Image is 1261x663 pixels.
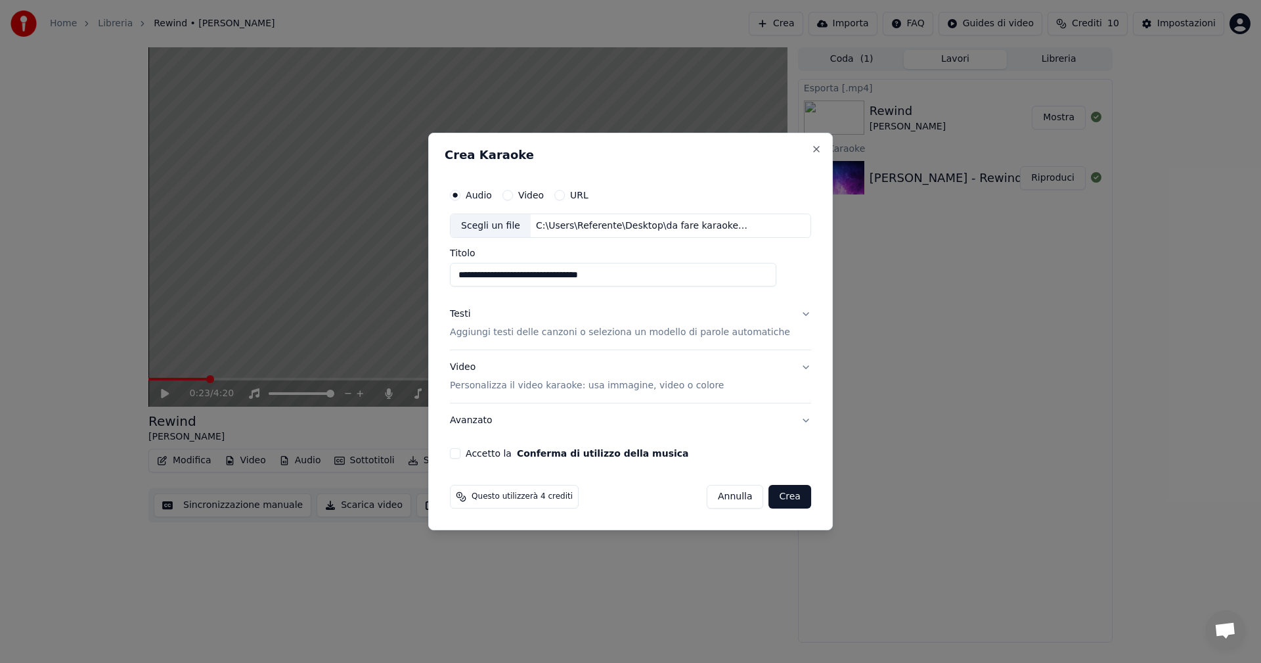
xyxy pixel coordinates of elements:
[450,379,724,392] p: Personalizza il video karaoke: usa immagine, video o colore
[450,249,811,258] label: Titolo
[445,149,816,161] h2: Crea Karaoke
[570,191,588,200] label: URL
[517,449,689,458] button: Accetto la
[450,403,811,438] button: Avanzato
[450,327,790,340] p: Aggiungi testi delle canzoni o seleziona un modello di parole automatiche
[451,214,531,238] div: Scegli un file
[450,361,724,393] div: Video
[518,191,544,200] label: Video
[769,485,811,509] button: Crea
[466,449,688,458] label: Accetto la
[450,298,811,350] button: TestiAggiungi testi delle canzoni o seleziona un modello di parole automatiche
[450,308,470,321] div: Testi
[450,351,811,403] button: VideoPersonalizza il video karaoke: usa immagine, video o colore
[472,492,573,502] span: Questo utilizzerà 4 crediti
[531,219,754,233] div: C:\Users\Referente\Desktop\da fare karaoke\[PERSON_NAME] - Vita Spericolata [PERSON_NAME] - [PERS...
[707,485,764,509] button: Annulla
[466,191,492,200] label: Audio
